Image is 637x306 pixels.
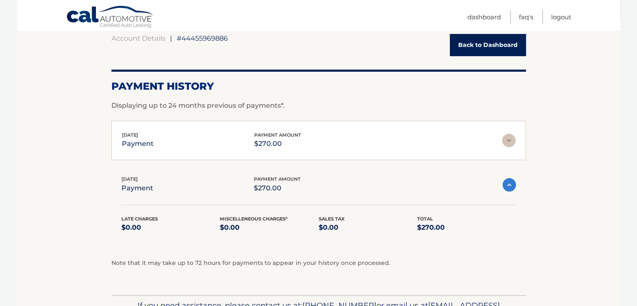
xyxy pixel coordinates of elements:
[122,132,138,138] span: [DATE]
[254,138,301,150] p: $270.00
[121,176,138,182] span: [DATE]
[122,138,154,150] p: payment
[170,34,172,42] span: |
[551,10,571,24] a: Logout
[519,10,533,24] a: FAQ's
[254,176,301,182] span: payment amount
[220,216,288,222] span: Miscelleneous Charges*
[319,216,345,222] span: Sales Tax
[177,34,228,42] span: #44455969886
[111,258,526,268] p: Note that it may take up to 72 hours for payments to appear in your history once processed.
[450,34,526,56] a: Back to Dashboard
[417,216,433,222] span: Total
[502,134,516,147] img: accordion-rest.svg
[111,80,526,93] h2: Payment History
[467,10,501,24] a: Dashboard
[503,178,516,192] img: accordion-active.svg
[220,222,319,233] p: $0.00
[111,101,526,111] p: Displaying up to 24 months previous of payments*.
[121,222,220,233] p: $0.00
[254,132,301,138] span: payment amount
[417,222,516,233] p: $270.00
[319,222,418,233] p: $0.00
[121,216,158,222] span: Late Charges
[66,5,154,30] a: Cal Automotive
[254,182,301,194] p: $270.00
[111,34,165,42] a: Account Details
[121,182,153,194] p: payment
